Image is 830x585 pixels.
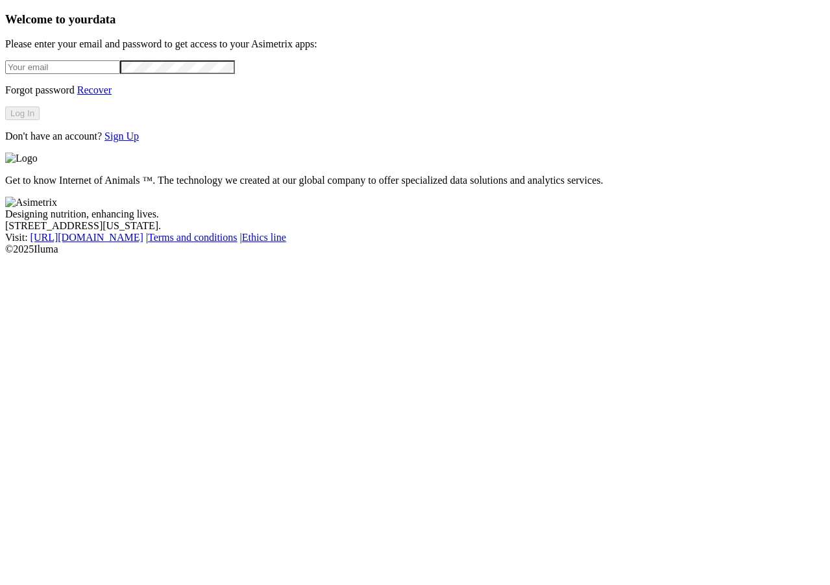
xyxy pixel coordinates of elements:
input: Your email [5,60,120,74]
div: [STREET_ADDRESS][US_STATE]. [5,220,825,232]
a: Sign Up [104,131,139,142]
img: Asimetrix [5,197,57,208]
a: Recover [77,84,112,95]
p: Don't have an account? [5,131,825,142]
div: Visit : | | [5,232,825,243]
img: Logo [5,153,38,164]
a: Terms and conditions [148,232,238,243]
p: Please enter your email and password to get access to your Asimetrix apps: [5,38,825,50]
a: [URL][DOMAIN_NAME] [31,232,143,243]
h3: Welcome to your [5,12,825,27]
a: Ethics line [242,232,286,243]
span: data [93,12,116,26]
div: © 2025 Iluma [5,243,825,255]
button: Log In [5,106,40,120]
div: Designing nutrition, enhancing lives. [5,208,825,220]
p: Forgot password [5,84,825,96]
p: Get to know Internet of Animals ™. The technology we created at our global company to offer speci... [5,175,825,186]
